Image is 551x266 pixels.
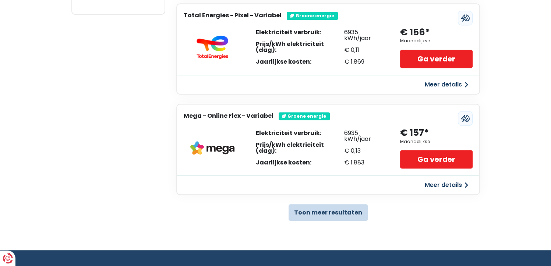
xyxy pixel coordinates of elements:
[344,47,386,53] div: € 0,11
[184,12,282,19] h3: Total Energies - Pixel - Variabel
[256,130,344,136] div: Elektriciteit verbruik:
[190,35,234,59] img: Total-Energies
[344,29,386,41] div: 6935 kWh/jaar
[344,148,386,154] div: € 0,13
[256,59,344,65] div: Jaarlijkse kosten:
[400,50,472,68] a: Ga verder
[420,78,473,91] button: Meer details
[184,112,273,119] h3: Mega - Online Flex - Variabel
[256,29,344,35] div: Elektriciteit verbruik:
[256,160,344,166] div: Jaarlijkse kosten:
[289,204,368,221] button: Toon meer resultaten
[400,26,430,39] div: € 156*
[344,130,386,142] div: 6935 kWh/jaar
[344,59,386,65] div: € 1.869
[287,12,338,20] div: Groene energie
[256,142,344,154] div: Prijs/kWh elektriciteit (dag):
[400,38,430,43] div: Maandelijkse
[400,127,429,139] div: € 157*
[420,178,473,192] button: Meer details
[400,139,430,144] div: Maandelijkse
[400,150,472,169] a: Ga verder
[344,160,386,166] div: € 1.883
[190,141,234,155] img: Mega
[256,41,344,53] div: Prijs/kWh elektriciteit (dag):
[279,112,330,120] div: Groene energie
